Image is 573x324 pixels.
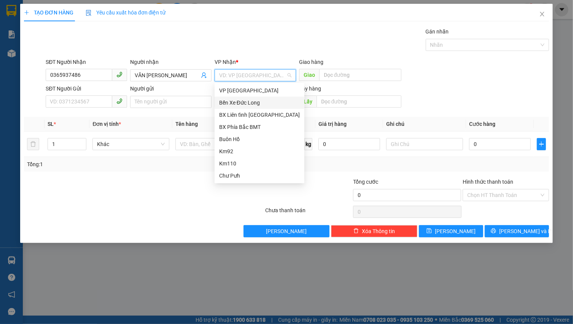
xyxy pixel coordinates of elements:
[92,121,121,127] span: Đơn vị tính
[435,227,476,235] span: [PERSON_NAME]
[353,228,359,234] span: delete
[219,123,300,131] div: BX Phía Bắc BMT
[427,228,432,234] span: save
[27,138,39,150] button: delete
[485,225,549,237] button: printer[PERSON_NAME] và In
[215,170,304,182] div: Chư Pưh
[499,227,552,235] span: [PERSON_NAME] và In
[299,69,319,81] span: Giao
[331,225,417,237] button: deleteXóa Thông tin
[130,84,212,93] div: Người gửi
[219,159,300,168] div: Km110
[215,97,304,109] div: Bến Xe Đức Long
[86,10,166,16] span: Yêu cầu xuất hóa đơn điện tử
[539,11,545,17] span: close
[537,141,546,147] span: plus
[491,228,496,234] span: printer
[299,86,321,92] span: Lấy hàng
[299,59,323,65] span: Giao hàng
[215,157,304,170] div: Km110
[48,121,54,127] span: SL
[130,58,212,66] div: Người nhận
[215,84,304,97] div: VP Đà Lạt
[219,172,300,180] div: Chư Pưh
[215,133,304,145] div: Buôn Hồ
[362,227,395,235] span: Xóa Thông tin
[463,179,513,185] label: Hình thức thanh toán
[426,29,449,35] label: Gán nhãn
[175,121,198,127] span: Tên hàng
[419,225,483,237] button: save[PERSON_NAME]
[46,84,127,93] div: SĐT Người Gửi
[27,160,222,168] div: Tổng: 1
[219,111,300,119] div: BX Liên tỉnh [GEOGRAPHIC_DATA]
[353,179,378,185] span: Tổng cước
[219,135,300,143] div: Buôn Hồ
[266,227,307,235] span: [PERSON_NAME]
[469,121,495,127] span: Cước hàng
[386,138,463,150] input: Ghi Chú
[175,138,252,150] input: VD: Bàn, Ghế
[116,98,123,104] span: phone
[537,138,546,150] button: plus
[299,95,317,108] span: Lấy
[219,98,300,107] div: Bến Xe Đức Long
[318,138,380,150] input: 0
[219,86,300,95] div: VP [GEOGRAPHIC_DATA]
[86,10,92,16] img: icon
[215,145,304,157] div: Km92
[215,59,236,65] span: VP Nhận
[24,10,29,15] span: plus
[215,121,304,133] div: BX Phía Bắc BMT
[305,138,312,150] span: kg
[244,225,330,237] button: [PERSON_NAME]
[219,147,300,156] div: Km92
[24,10,73,16] span: TẠO ĐƠN HÀNG
[201,72,207,78] span: user-add
[383,117,466,132] th: Ghi chú
[318,121,347,127] span: Giá trị hàng
[317,95,401,108] input: Dọc đường
[116,71,123,78] span: phone
[46,58,127,66] div: SĐT Người Nhận
[532,4,553,25] button: Close
[264,206,352,219] div: Chưa thanh toán
[97,138,165,150] span: Khác
[319,69,401,81] input: Dọc đường
[215,109,304,121] div: BX Liên tỉnh Đà Lạt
